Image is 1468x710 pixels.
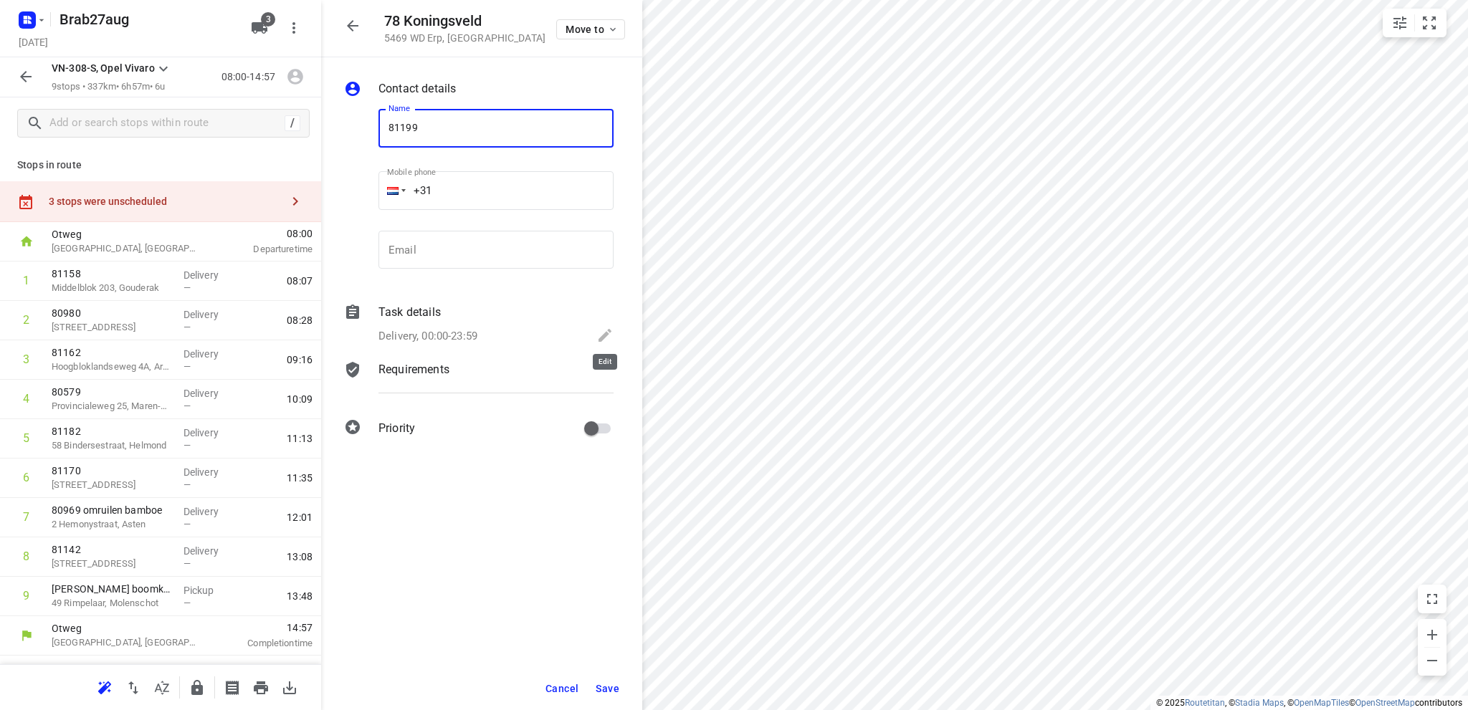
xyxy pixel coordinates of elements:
[384,32,545,44] p: 5469 WD Erp , [GEOGRAPHIC_DATA]
[52,385,172,399] p: 80579
[183,440,191,451] span: —
[218,226,313,241] span: 08:00
[657,371,664,382] span: —
[218,636,313,651] p: Completion time
[40,162,47,176] div: 1
[183,307,237,322] p: Delivery
[69,355,645,370] p: Fruithof
[69,115,774,129] p: Otweg
[545,683,578,694] span: Cancel
[69,169,645,183] p: Blockmekerstraat 25, Made
[40,322,47,336] div: 5
[90,680,119,694] span: Reoptimize route
[247,680,275,694] span: Print route
[1416,363,1442,377] span: 11:51
[52,635,201,650] p: [GEOGRAPHIC_DATA], [GEOGRAPHIC_DATA]
[23,471,29,484] div: 6
[23,392,29,406] div: 4
[69,450,774,464] p: [GEOGRAPHIC_DATA], [GEOGRAPHIC_DATA]
[69,395,645,410] p: 81195
[1416,282,1442,297] span: 10:01
[69,370,645,384] p: 38A Dijkwelseweg, Kapelle
[794,435,1442,449] span: 14:40
[69,275,645,289] p: 81141 en 81154
[49,196,281,207] div: 3 stops were unscheduled
[657,291,664,302] span: —
[52,306,172,320] p: 80980
[183,426,237,440] p: Delivery
[69,209,645,224] p: Slijperijhof 45, Oosterhout
[52,227,201,241] p: Otweg
[657,411,664,422] span: —
[49,112,285,135] input: Add or search stops within route
[344,361,614,404] div: Requirements
[183,400,191,411] span: —
[52,464,172,478] p: 81170
[69,330,645,344] p: 4A Waaijenbergstraat, Zundert
[69,315,645,330] p: Green-one 2 x laag?
[657,277,932,291] p: Delivery
[1416,202,1442,216] span: 09:11
[40,202,47,216] div: 2
[1416,162,1442,176] span: 08:51
[657,317,932,331] p: Pickup
[52,61,155,76] p: VN-308-S, Opel Vivaro
[183,519,191,529] span: —
[384,13,545,29] h5: 78 Koningsveld
[378,304,441,321] p: Task details
[245,14,274,42] button: 3
[40,363,47,376] div: 6
[1386,9,1414,37] button: Map settings
[23,431,29,445] div: 5
[275,680,304,694] span: Download route
[183,583,237,598] p: Pickup
[1383,9,1446,37] div: small contained button group
[52,281,172,295] p: Middelblok 203, Gouderak
[69,436,774,450] p: Otweg
[52,438,172,453] p: 58 Bindersestraat, Helmond
[596,683,619,694] span: Save
[378,171,406,210] div: Netherlands: + 31
[287,510,313,524] span: 12:01
[218,620,313,635] span: 14:57
[657,211,664,221] span: —
[69,289,645,304] p: Jan van der Heijdenstraat 1, Breda
[40,403,47,416] div: 7
[52,542,172,557] p: 81142
[344,304,614,347] div: Task detailsDelivery, 00:00-23:59
[1235,698,1284,708] a: Stadia Maps
[17,158,304,173] p: Stops in route
[52,621,201,635] p: Otweg
[17,29,1451,46] p: Shift: 08:00 - 14:40
[69,155,645,169] p: 81106
[287,471,313,485] span: 11:35
[590,676,625,701] button: Save
[23,352,29,366] div: 3
[183,544,237,558] p: Delivery
[52,582,172,596] p: Smits boomkwekerij 2 x Magnolia XXL
[657,196,932,211] p: Delivery
[54,8,239,31] h5: Brab27aug
[52,320,172,335] p: 51b Bovenkerkseweg, Stolwijk
[1415,9,1444,37] button: Fit zoom
[183,479,191,490] span: —
[183,322,191,332] span: —
[148,680,176,694] span: Sort by time window
[23,274,29,287] div: 1
[183,465,237,479] p: Delivery
[1294,698,1349,708] a: OpenMapTiles
[387,168,436,176] label: Mobile phone
[13,34,54,50] h5: Project date
[183,282,191,293] span: —
[52,478,172,492] p: [STREET_ADDRESS]
[657,251,664,262] span: —
[378,80,456,97] p: Contact details
[1416,242,1442,256] span: 09:35
[52,360,172,374] p: Hoogbloklandseweg 4A, Arkel
[287,550,313,564] span: 13:08
[566,24,619,35] span: Move to
[794,114,1442,128] span: 08:00
[183,361,191,372] span: —
[23,550,29,563] div: 8
[183,386,237,400] p: Delivery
